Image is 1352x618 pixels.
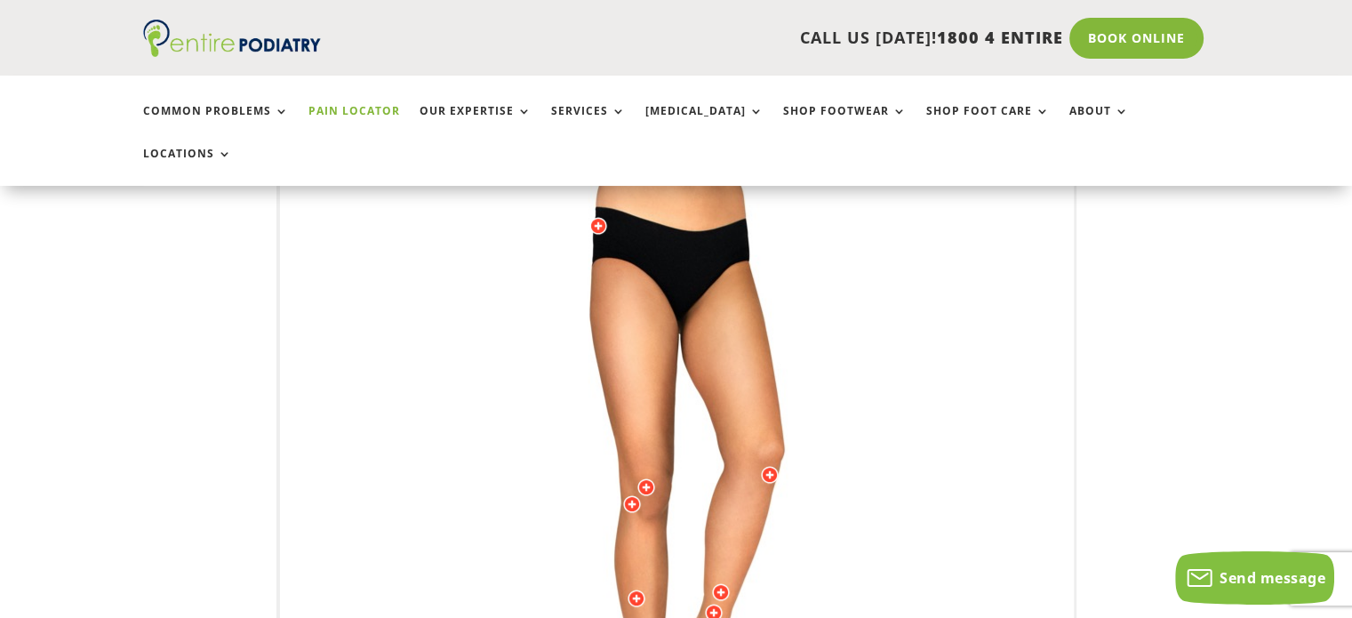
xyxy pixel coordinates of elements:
a: Shop Foot Care [926,105,1050,143]
a: Locations [143,148,232,186]
a: About [1069,105,1129,143]
span: 1800 4 ENTIRE [937,27,1063,48]
a: Shop Footwear [783,105,907,143]
a: Pain Locator [308,105,400,143]
p: CALL US [DATE]! [389,27,1063,50]
img: logo (1) [143,20,321,57]
a: [MEDICAL_DATA] [645,105,764,143]
a: Common Problems [143,105,289,143]
button: Send message [1175,551,1334,605]
a: Our Expertise [420,105,532,143]
span: Send message [1220,568,1325,588]
a: Book Online [1069,18,1204,59]
a: Services [551,105,626,143]
a: Entire Podiatry [143,43,321,60]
